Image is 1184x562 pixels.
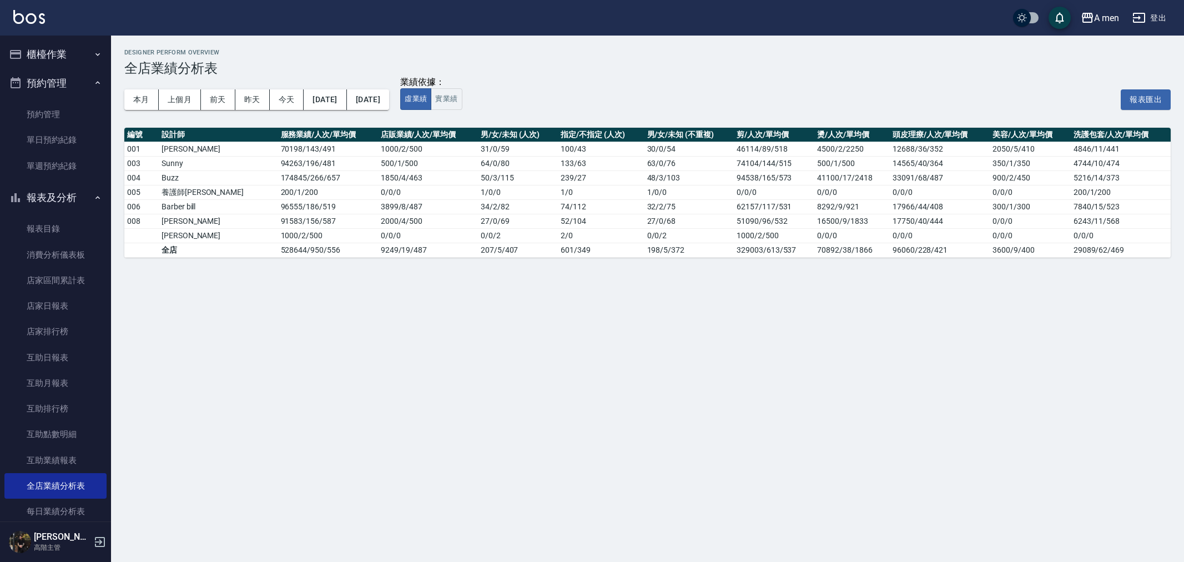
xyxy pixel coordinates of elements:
[478,214,558,228] td: 27 / 0 / 69
[734,228,814,243] td: 1000/2/500
[558,214,644,228] td: 52 / 104
[734,128,814,142] th: 剪/人次/單均價
[644,214,734,228] td: 27 / 0 / 68
[644,243,734,257] td: 198 / 5 / 372
[4,242,107,268] a: 消費分析儀表板
[159,185,278,199] td: 養護師[PERSON_NAME]
[124,61,1171,76] h3: 全店業績分析表
[1128,8,1171,28] button: 登出
[4,69,107,98] button: 預約管理
[990,142,1071,156] td: 2050/5/410
[890,128,990,142] th: 頭皮理療/人次/單均價
[4,421,107,447] a: 互助點數明細
[278,142,378,156] td: 70198 / 143 / 491
[270,89,304,110] button: 今天
[124,199,159,214] td: 006
[4,216,107,242] a: 報表目錄
[990,243,1071,257] td: 3600/9/400
[201,89,235,110] button: 前天
[4,473,107,499] a: 全店業績分析表
[1121,93,1171,104] a: 報表匯出
[814,228,889,243] td: 0/0/0
[378,243,478,257] td: 9249 / 19 / 487
[1076,7,1123,29] button: A men
[378,214,478,228] td: 2000 / 4 / 500
[400,77,462,88] div: 業績依據：
[378,228,478,243] td: 0 / 0 / 0
[124,185,159,199] td: 005
[558,128,644,142] th: 指定/不指定 (人次)
[159,89,201,110] button: 上個月
[990,170,1071,185] td: 900/2/450
[644,185,734,199] td: 1 / 0 / 0
[478,199,558,214] td: 34 / 2 / 82
[159,142,278,156] td: [PERSON_NAME]
[644,228,734,243] td: 0 / 0 / 2
[124,128,159,142] th: 編號
[644,142,734,156] td: 30 / 0 / 54
[1121,89,1171,110] button: 報表匯出
[1049,7,1071,29] button: save
[400,88,431,110] button: 虛業績
[278,156,378,170] td: 94263 / 196 / 481
[558,142,644,156] td: 100 / 43
[558,185,644,199] td: 1 / 0
[478,142,558,156] td: 31 / 0 / 59
[1071,128,1171,142] th: 洗護包套/人次/單均價
[13,10,45,24] img: Logo
[814,185,889,199] td: 0/0/0
[4,319,107,344] a: 店家排行榜
[890,243,990,257] td: 96060/228/421
[478,128,558,142] th: 男/女/未知 (人次)
[478,243,558,257] td: 207 / 5 / 407
[814,243,889,257] td: 70892/38/1866
[734,214,814,228] td: 51090/96/532
[1094,11,1119,25] div: A men
[4,448,107,473] a: 互助業績報表
[4,370,107,396] a: 互助月報表
[4,499,107,524] a: 每日業績分析表
[814,214,889,228] td: 16500/9/1833
[644,199,734,214] td: 32 / 2 / 75
[558,228,644,243] td: 2 / 0
[378,185,478,199] td: 0 / 0 / 0
[278,170,378,185] td: 174845 / 266 / 657
[124,49,1171,56] h2: Designer Perform Overview
[734,199,814,214] td: 62157/117/531
[814,156,889,170] td: 500/1/500
[235,89,270,110] button: 昨天
[558,170,644,185] td: 239 / 27
[347,89,389,110] button: [DATE]
[558,243,644,257] td: 601 / 349
[990,228,1071,243] td: 0/0/0
[814,170,889,185] td: 41100/17/2418
[159,228,278,243] td: [PERSON_NAME]
[890,170,990,185] td: 33091/68/487
[278,199,378,214] td: 96555 / 186 / 519
[278,243,378,257] td: 528644 / 950 / 556
[124,142,159,156] td: 001
[558,156,644,170] td: 133 / 63
[734,185,814,199] td: 0/0/0
[1071,142,1171,156] td: 4846/11/441
[159,156,278,170] td: Sunny
[4,40,107,69] button: 櫃檯作業
[644,156,734,170] td: 63 / 0 / 76
[734,156,814,170] td: 74104/144/515
[431,88,462,110] button: 實業績
[124,214,159,228] td: 008
[1071,214,1171,228] td: 6243/11/568
[159,214,278,228] td: [PERSON_NAME]
[278,128,378,142] th: 服務業績/人次/單均價
[990,156,1071,170] td: 350/1/350
[478,185,558,199] td: 1 / 0 / 0
[814,142,889,156] td: 4500/2/2250
[814,128,889,142] th: 燙/人次/單均價
[378,156,478,170] td: 500 / 1 / 500
[1071,228,1171,243] td: 0/0/0
[378,128,478,142] th: 店販業績/人次/單均價
[990,199,1071,214] td: 300/1/300
[990,128,1071,142] th: 美容/人次/單均價
[4,293,107,319] a: 店家日報表
[890,199,990,214] td: 17966/44/408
